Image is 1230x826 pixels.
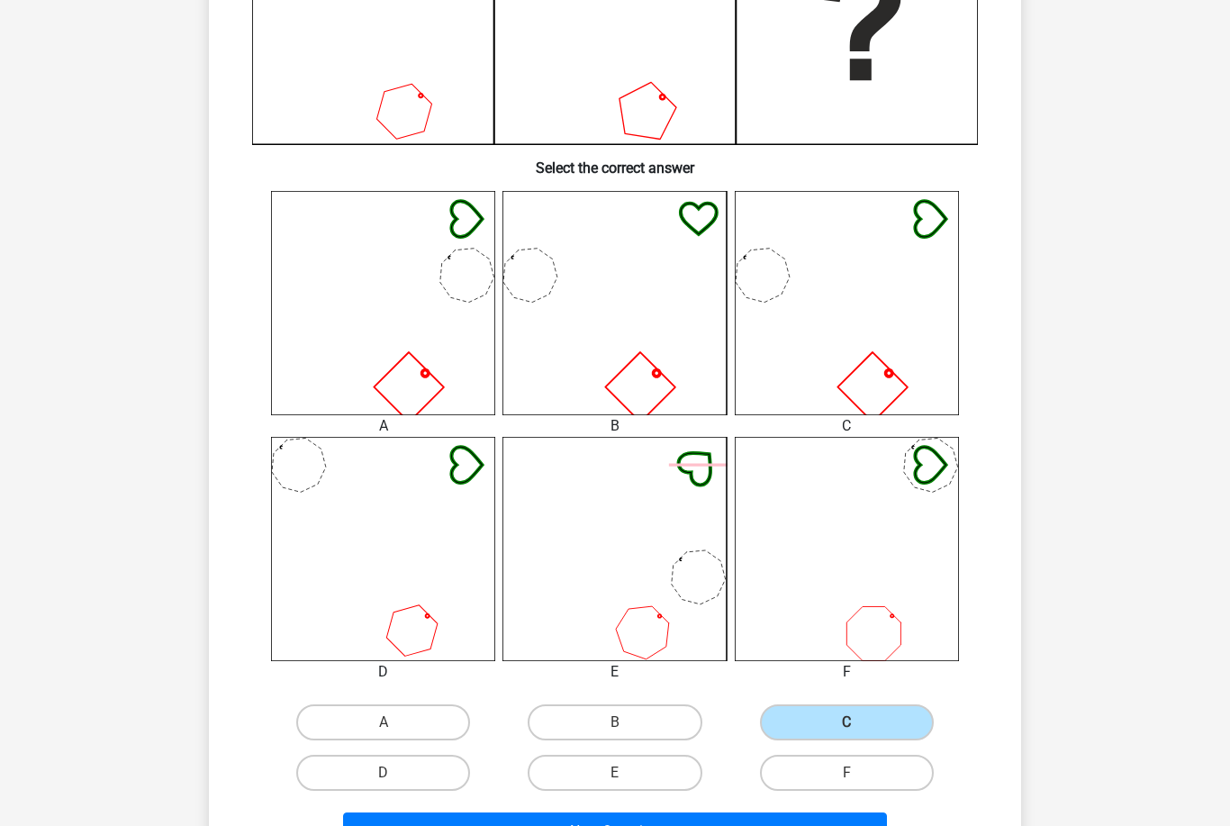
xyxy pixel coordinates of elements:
div: D [258,661,509,683]
div: E [489,661,740,683]
label: F [760,755,934,791]
label: D [296,755,470,791]
label: B [528,704,701,740]
label: C [760,704,934,740]
h6: Select the correct answer [238,145,992,177]
div: F [721,661,972,683]
div: C [721,415,972,437]
div: A [258,415,509,437]
label: E [528,755,701,791]
div: B [489,415,740,437]
label: A [296,704,470,740]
